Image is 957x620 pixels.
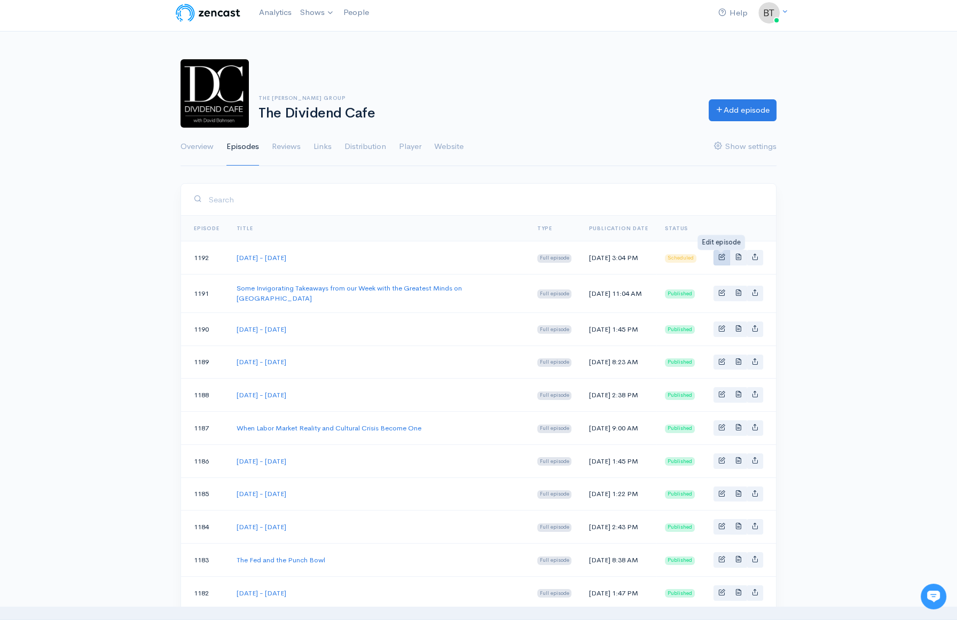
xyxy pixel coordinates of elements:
[237,522,286,531] a: [DATE] - [DATE]
[580,379,656,412] td: [DATE] 2:38 PM
[665,289,695,298] span: Published
[237,284,462,303] a: Some Invigorating Takeaways from our Week with the Greatest Minds on [GEOGRAPHIC_DATA]
[713,250,763,265] div: Basic example
[181,128,214,166] a: Overview
[296,1,339,25] a: Shows
[580,511,656,544] td: [DATE] 2:43 PM
[255,1,296,24] a: Analytics
[697,235,745,250] div: Edit episode
[713,486,763,502] div: Basic example
[258,95,696,101] h6: The [PERSON_NAME] Group
[237,457,286,466] a: [DATE] - [DATE]
[237,489,286,498] a: [DATE] - [DATE]
[580,544,656,577] td: [DATE] 8:38 AM
[174,2,242,23] img: ZenCast Logo
[537,425,572,433] span: Full episode
[181,544,228,577] td: 1183
[537,225,552,232] a: Type
[709,99,776,121] a: Add episode
[16,52,198,69] h1: Hi 👋
[344,128,386,166] a: Distribution
[758,2,780,23] img: ...
[713,519,763,535] div: Basic example
[226,128,259,166] a: Episodes
[31,201,191,222] input: Search articles
[665,254,696,263] span: Scheduled
[16,71,198,122] h2: Just let us know if you need anything and we'll be happy to help! 🙂
[713,286,763,301] div: Basic example
[69,148,128,156] span: New conversation
[237,253,286,262] a: [DATE] - [DATE]
[237,555,325,564] a: The Fed and the Punch Bowl
[713,552,763,568] div: Basic example
[237,423,421,433] a: When Labor Market Reality and Cultural Crisis Become One
[181,346,228,379] td: 1189
[580,412,656,445] td: [DATE] 9:00 AM
[181,477,228,511] td: 1185
[17,142,197,163] button: New conversation
[580,444,656,477] td: [DATE] 1:45 PM
[580,274,656,312] td: [DATE] 11:04 AM
[194,225,219,232] a: Episode
[714,2,752,25] a: Help
[537,457,572,466] span: Full episode
[181,274,228,312] td: 1191
[181,511,228,544] td: 1184
[714,128,776,166] a: Show settings
[339,1,373,24] a: People
[537,358,572,367] span: Full episode
[580,477,656,511] td: [DATE] 1:22 PM
[537,254,572,263] span: Full episode
[537,589,572,598] span: Full episode
[313,128,332,166] a: Links
[181,312,228,346] td: 1190
[665,358,695,367] span: Published
[399,128,421,166] a: Player
[665,457,695,466] span: Published
[208,189,763,210] input: Search
[713,355,763,370] div: Basic example
[181,412,228,445] td: 1187
[580,576,656,609] td: [DATE] 1:47 PM
[665,523,695,532] span: Published
[921,584,946,609] iframe: gist-messenger-bubble-iframe
[580,241,656,274] td: [DATE] 3:04 PM
[665,589,695,598] span: Published
[589,225,648,232] a: Publication date
[237,390,286,399] a: [DATE] - [DATE]
[713,321,763,337] div: Basic example
[713,453,763,469] div: Basic example
[665,556,695,565] span: Published
[181,241,228,274] td: 1192
[14,183,199,196] p: Find an answer quickly
[537,490,572,499] span: Full episode
[181,444,228,477] td: 1186
[665,325,695,334] span: Published
[258,106,696,121] h1: The Dividend Cafe
[537,325,572,334] span: Full episode
[713,420,763,436] div: Basic example
[665,425,695,433] span: Published
[237,325,286,334] a: [DATE] - [DATE]
[237,357,286,366] a: [DATE] - [DATE]
[713,585,763,601] div: Basic example
[580,312,656,346] td: [DATE] 1:45 PM
[537,556,572,565] span: Full episode
[537,289,572,298] span: Full episode
[537,391,572,400] span: Full episode
[665,391,695,400] span: Published
[237,225,253,232] a: Title
[272,128,301,166] a: Reviews
[537,523,572,532] span: Full episode
[434,128,464,166] a: Website
[181,379,228,412] td: 1188
[665,225,688,232] span: Status
[580,346,656,379] td: [DATE] 8:23 AM
[181,576,228,609] td: 1182
[665,490,695,499] span: Published
[713,387,763,403] div: Basic example
[237,588,286,598] a: [DATE] - [DATE]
